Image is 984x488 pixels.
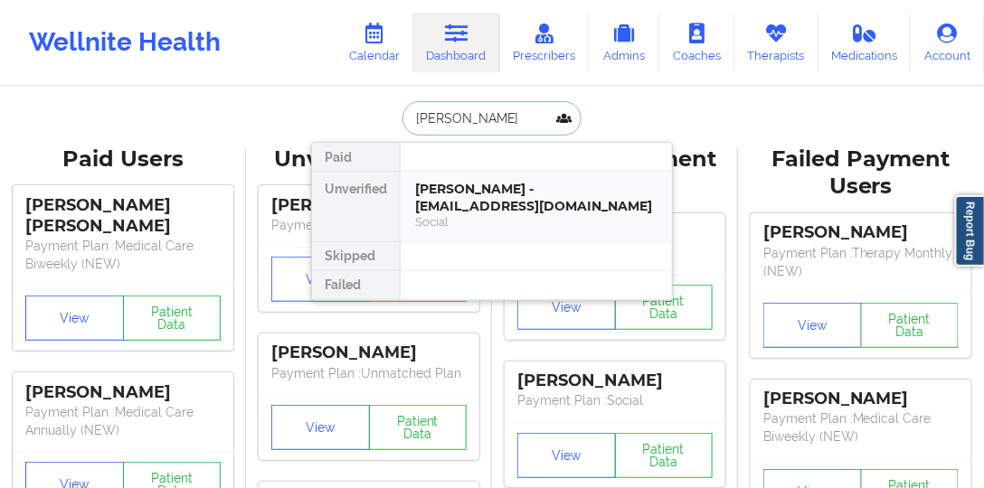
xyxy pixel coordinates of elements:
button: Patient Data [861,303,960,348]
div: [PERSON_NAME] [25,382,221,403]
a: Account [911,13,984,72]
button: View [517,433,616,478]
div: [PERSON_NAME] [763,389,959,409]
button: Patient Data [123,296,222,341]
button: Patient Data [615,433,714,478]
p: Payment Plan : Medical Care Biweekly (NEW) [763,409,959,446]
a: Therapists [734,13,818,72]
div: [PERSON_NAME] - [EMAIL_ADDRESS][DOMAIN_NAME] [415,181,658,214]
p: Payment Plan : Medical Care Annually (NEW) [25,403,221,439]
a: Report Bug [955,195,984,267]
div: Unverified [312,172,400,242]
p: Payment Plan : Therapy Monthly (NEW) [763,244,959,280]
a: Admins [589,13,659,72]
div: Failed Payment Users [751,145,971,202]
button: Patient Data [615,285,714,330]
button: View [517,285,616,330]
p: Payment Plan : Unmatched Plan [271,216,467,234]
div: [PERSON_NAME] [271,343,467,363]
a: Medications [818,13,912,72]
a: Prescribers [500,13,590,72]
div: [PERSON_NAME] [PERSON_NAME] [25,195,221,237]
div: Paid [312,143,400,172]
p: Payment Plan : Unmatched Plan [271,364,467,382]
button: View [763,303,862,348]
div: [PERSON_NAME] [271,195,467,216]
div: Failed [312,271,400,300]
div: Unverified Users [259,145,479,174]
button: View [25,296,124,341]
p: Payment Plan : Social [517,391,713,409]
p: Payment Plan : Medical Care Biweekly (NEW) [25,237,221,273]
button: View [271,257,370,302]
div: [PERSON_NAME] [517,371,713,391]
a: Coaches [659,13,734,72]
div: Social [415,214,658,230]
a: Dashboard [413,13,500,72]
button: Patient Data [369,405,468,450]
div: [PERSON_NAME] [763,222,959,243]
div: Paid Users [13,145,233,174]
div: Skipped [312,242,400,271]
button: View [271,405,370,450]
a: Calendar [336,13,413,72]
